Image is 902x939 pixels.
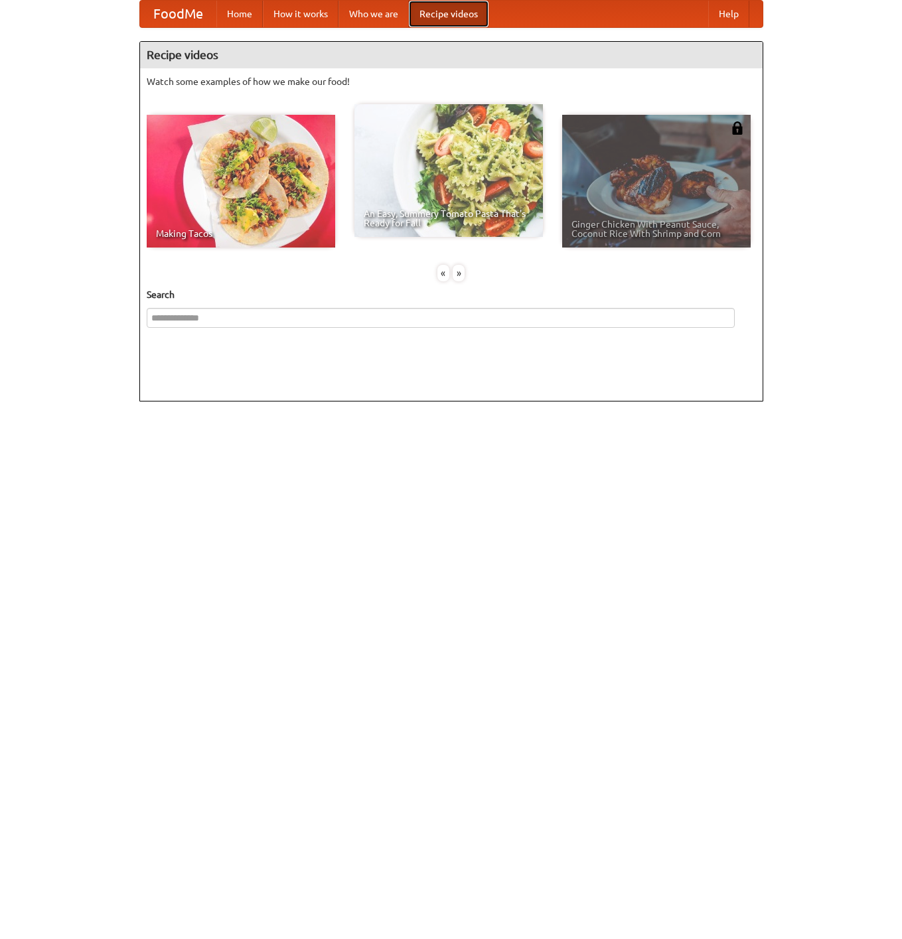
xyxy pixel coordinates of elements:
a: FoodMe [140,1,216,27]
span: An Easy, Summery Tomato Pasta That's Ready for Fall [364,209,534,228]
a: Who we are [338,1,409,27]
a: Recipe videos [409,1,489,27]
img: 483408.png [731,121,744,135]
span: Making Tacos [156,229,326,238]
div: « [437,265,449,281]
a: Home [216,1,263,27]
h5: Search [147,288,756,301]
h4: Recipe videos [140,42,763,68]
a: Help [708,1,749,27]
a: Making Tacos [147,115,335,248]
div: » [453,265,465,281]
a: How it works [263,1,338,27]
a: An Easy, Summery Tomato Pasta That's Ready for Fall [354,104,543,237]
p: Watch some examples of how we make our food! [147,75,756,88]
